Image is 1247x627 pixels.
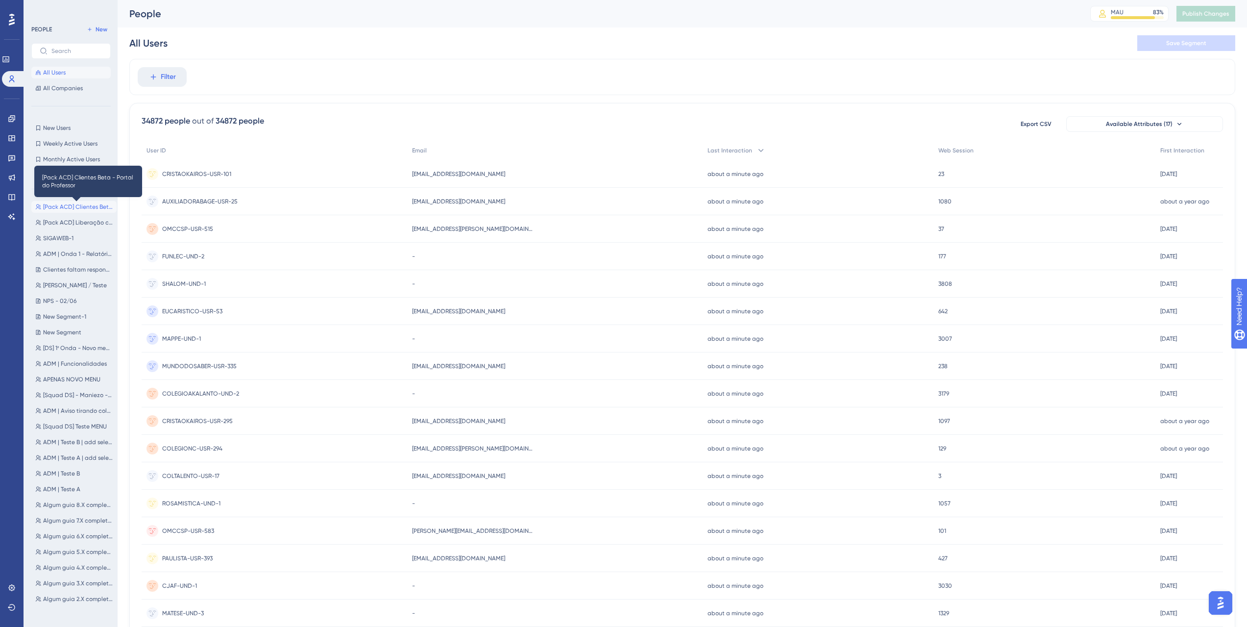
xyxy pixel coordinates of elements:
[1160,473,1177,479] time: [DATE]
[1066,116,1223,132] button: Available Attributes (17)
[129,36,168,50] div: All Users
[96,25,107,33] span: New
[708,582,763,589] time: about a minute ago
[938,280,952,288] span: 3808
[412,280,415,288] span: -
[938,527,946,535] span: 101
[162,390,239,398] span: COLEGIOAKALANTO-UND-2
[412,362,505,370] span: [EMAIL_ADDRESS][DOMAIN_NAME]
[43,155,100,163] span: Monthly Active Users
[708,147,752,154] span: Last Interaction
[938,147,974,154] span: Web Session
[938,307,948,315] span: 642
[31,562,117,574] button: Algum guia 4.X completo - Basic
[938,252,946,260] span: 177
[142,115,190,127] div: 34872 people
[1160,335,1177,342] time: [DATE]
[31,217,117,228] button: [Pack ACD] Liberação clientes beta
[938,609,949,617] span: 1329
[1160,198,1209,205] time: about a year ago
[216,115,264,127] div: 34872 people
[31,483,117,495] button: ADM | Teste A
[43,470,80,477] span: ADM | Teste B
[1160,171,1177,177] time: [DATE]
[31,279,117,291] button: [PERSON_NAME] / Teste
[1111,8,1124,16] div: MAU
[31,122,111,134] button: New Users
[708,418,763,425] time: about a minute ago
[708,335,763,342] time: about a minute ago
[161,71,176,83] span: Filter
[708,253,763,260] time: about a minute ago
[1160,147,1204,154] span: First Interaction
[43,407,113,415] span: ADM | Aviso tirando colegio do teste NOVOMENU
[412,582,415,590] span: -
[708,226,763,232] time: about a minute ago
[1106,120,1173,128] span: Available Attributes (17)
[83,24,111,35] button: New
[43,219,113,226] span: [Pack ACD] Liberação clientes beta
[147,147,166,154] span: User ID
[162,335,201,343] span: MAPPE-UND-1
[43,250,113,258] span: ADM | Onda 1 - Relatórios Personalizáveis (sem av. por competência e inclusos na V0)
[43,501,113,509] span: Algum guia 8.X completo - Basic
[938,335,952,343] span: 3007
[938,554,948,562] span: 427
[1160,390,1177,397] time: [DATE]
[938,362,948,370] span: 238
[162,307,222,315] span: EUCARISTICO-USR-53
[31,374,117,385] button: APENAS NOVO MENU
[31,468,117,479] button: ADM | Teste B
[162,582,197,590] span: CJAF-UND-1
[1160,445,1209,452] time: about a year ago
[162,362,237,370] span: MUNDODOSABER-USR-335
[1160,418,1209,425] time: about a year ago
[31,342,117,354] button: [DS] 1ª Onda - Novo menu
[938,170,944,178] span: 23
[1160,582,1177,589] time: [DATE]
[162,280,206,288] span: SHALOM-UND-1
[1160,308,1177,315] time: [DATE]
[708,390,763,397] time: about a minute ago
[412,500,415,507] span: -
[31,82,111,94] button: All Companies
[708,610,763,617] time: about a minute ago
[1160,555,1177,562] time: [DATE]
[31,530,117,542] button: Algum guia 6.X completo - Basic
[412,527,535,535] span: [PERSON_NAME][EMAIL_ADDRESS][DOMAIN_NAME]
[31,515,117,527] button: Algum guia 7.X completo - Basic
[162,527,214,535] span: OMCCSP-USR-583
[43,266,113,274] span: Clientes faltam responder NPS
[412,307,505,315] span: [EMAIL_ADDRESS][DOMAIN_NAME]
[708,280,763,287] time: about a minute ago
[162,500,220,507] span: ROSAMISTICA-UND-1
[412,147,427,154] span: Email
[162,417,233,425] span: CRISTAOKAIROS-USR-295
[938,445,946,452] span: 129
[162,609,204,617] span: MATESE-UND-3
[43,423,107,430] span: [Squad DS] Teste MENU
[412,554,505,562] span: [EMAIL_ADDRESS][DOMAIN_NAME]
[43,69,66,76] span: All Users
[162,472,220,480] span: COLTALENTO-USR-17
[43,595,113,603] span: Algum guia 2.X completo - Basic
[412,225,535,233] span: [EMAIL_ADDRESS][PERSON_NAME][DOMAIN_NAME]
[1011,116,1060,132] button: Export CSV
[412,609,415,617] span: -
[43,376,100,383] span: APENAS NOVO MENU
[708,171,763,177] time: about a minute ago
[43,485,80,493] span: ADM | Teste A
[31,499,117,511] button: Algum guia 8.X completo - Basic
[162,225,213,233] span: OMCCSP-USR-515
[412,252,415,260] span: -
[43,579,113,587] span: Algum guia 3.X completo - Basic
[1182,10,1229,18] span: Publish Changes
[1153,8,1164,16] div: 83 %
[412,335,415,343] span: -
[43,517,113,525] span: Algum guia 7.X completo - Basic
[43,234,73,242] span: SIGAWEB-1
[43,564,113,572] span: Algum guia 4.X completo - Basic
[31,546,117,558] button: Algum guia 5.X completo - Basic
[1160,363,1177,370] time: [DATE]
